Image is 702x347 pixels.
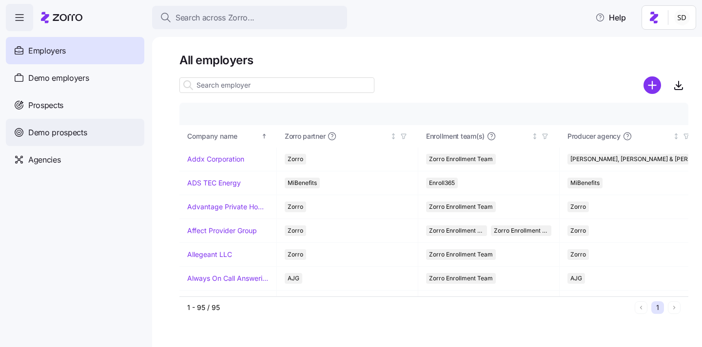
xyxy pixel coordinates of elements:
[187,303,631,312] div: 1 - 95 / 95
[673,133,680,140] div: Not sorted
[175,12,254,24] span: Search across Zorro...
[668,301,681,314] button: Next page
[187,154,244,164] a: Addx Corporation
[288,154,303,164] span: Zorro
[28,99,63,111] span: Prospects
[429,154,493,164] span: Zorro Enrollment Team
[567,131,621,141] span: Producer agency
[635,301,647,314] button: Previous page
[6,119,144,146] a: Demo prospects
[570,178,600,188] span: MiBenefits
[261,133,268,140] div: Sorted ascending
[390,133,397,140] div: Not sorted
[288,201,303,212] span: Zorro
[570,201,586,212] span: Zorro
[288,178,317,188] span: MiBenefits
[651,301,664,314] button: 1
[570,225,586,236] span: Zorro
[152,6,347,29] button: Search across Zorro...
[587,8,634,27] button: Help
[429,273,493,284] span: Zorro Enrollment Team
[570,249,586,260] span: Zorro
[288,225,303,236] span: Zorro
[595,12,626,23] span: Help
[187,178,241,188] a: ADS TEC Energy
[187,274,269,283] a: Always On Call Answering Service
[28,154,60,166] span: Agencies
[277,125,418,147] th: Zorro partnerNot sorted
[6,37,144,64] a: Employers
[6,146,144,173] a: Agencies
[179,53,688,68] h1: All employers
[187,226,257,236] a: Affect Provider Group
[28,127,87,139] span: Demo prospects
[674,10,690,25] img: 038087f1531ae87852c32fa7be65e69b
[429,178,455,188] span: Enroll365
[28,45,66,57] span: Employers
[179,125,277,147] th: Company nameSorted ascending
[531,133,538,140] div: Not sorted
[179,77,374,93] input: Search employer
[429,225,484,236] span: Zorro Enrollment Team
[643,76,661,94] svg: add icon
[187,131,259,142] div: Company name
[429,249,493,260] span: Zorro Enrollment Team
[426,131,485,141] span: Enrollment team(s)
[187,250,232,259] a: Allegeant LLC
[494,225,549,236] span: Zorro Enrollment Experts
[28,72,89,84] span: Demo employers
[288,273,299,284] span: AJG
[570,273,582,284] span: AJG
[418,125,560,147] th: Enrollment team(s)Not sorted
[288,249,303,260] span: Zorro
[285,131,325,141] span: Zorro partner
[560,125,701,147] th: Producer agencyNot sorted
[6,64,144,91] a: Demo employers
[429,201,493,212] span: Zorro Enrollment Team
[6,91,144,119] a: Prospects
[187,202,269,212] a: Advantage Private Home Care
